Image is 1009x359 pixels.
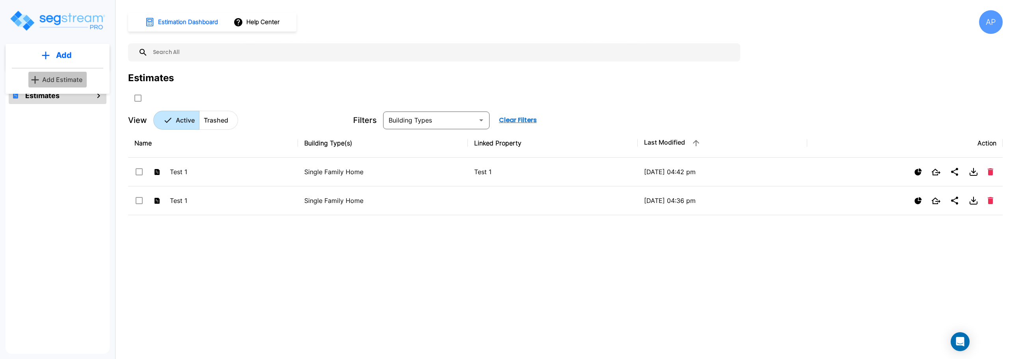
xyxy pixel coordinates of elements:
p: Trashed [204,115,228,125]
button: Delete [985,165,996,179]
div: Estimates [128,71,174,85]
button: Open New Tab [928,194,944,207]
input: Building Types [385,115,474,126]
p: Active [176,115,195,125]
img: Logo [9,9,106,32]
h1: Estimation Dashboard [158,18,218,27]
input: Search All [148,43,736,61]
th: Building Type(s) [298,129,468,158]
button: Download [966,193,981,208]
p: [DATE] 04:36 pm [644,196,801,205]
p: Filters [353,114,377,126]
button: Share [947,193,962,208]
p: Single Family Home [304,167,462,177]
button: Open New Tab [928,166,944,179]
button: Show Ranges [911,165,925,179]
th: Action [807,129,1003,158]
button: Open [476,115,487,126]
button: Delete [985,194,996,207]
button: Add Estimate [28,72,87,87]
div: Open Intercom Messenger [951,332,970,351]
button: Estimation Dashboard [142,14,222,30]
button: Trashed [199,111,238,130]
button: Active [153,111,199,130]
button: Add [6,44,110,67]
th: Last Modified [638,129,808,158]
button: Share [947,164,962,180]
div: Name [134,138,292,148]
p: Single Family Home [304,196,462,205]
button: Show Ranges [911,194,925,208]
div: Platform [153,111,238,130]
button: Clear Filters [496,112,540,128]
button: Download [966,164,981,180]
h1: Estimates [25,90,60,101]
p: [DATE] 04:42 pm [644,167,801,177]
p: Add [56,49,72,61]
button: Help Center [232,15,283,30]
p: Add Estimate [42,75,82,84]
div: AP [979,10,1003,34]
button: SelectAll [130,90,146,106]
p: Test 1 [474,167,631,177]
th: Linked Property [468,129,638,158]
p: Test 1 [170,196,213,205]
p: Test 1 [170,167,213,177]
p: View [128,114,147,126]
